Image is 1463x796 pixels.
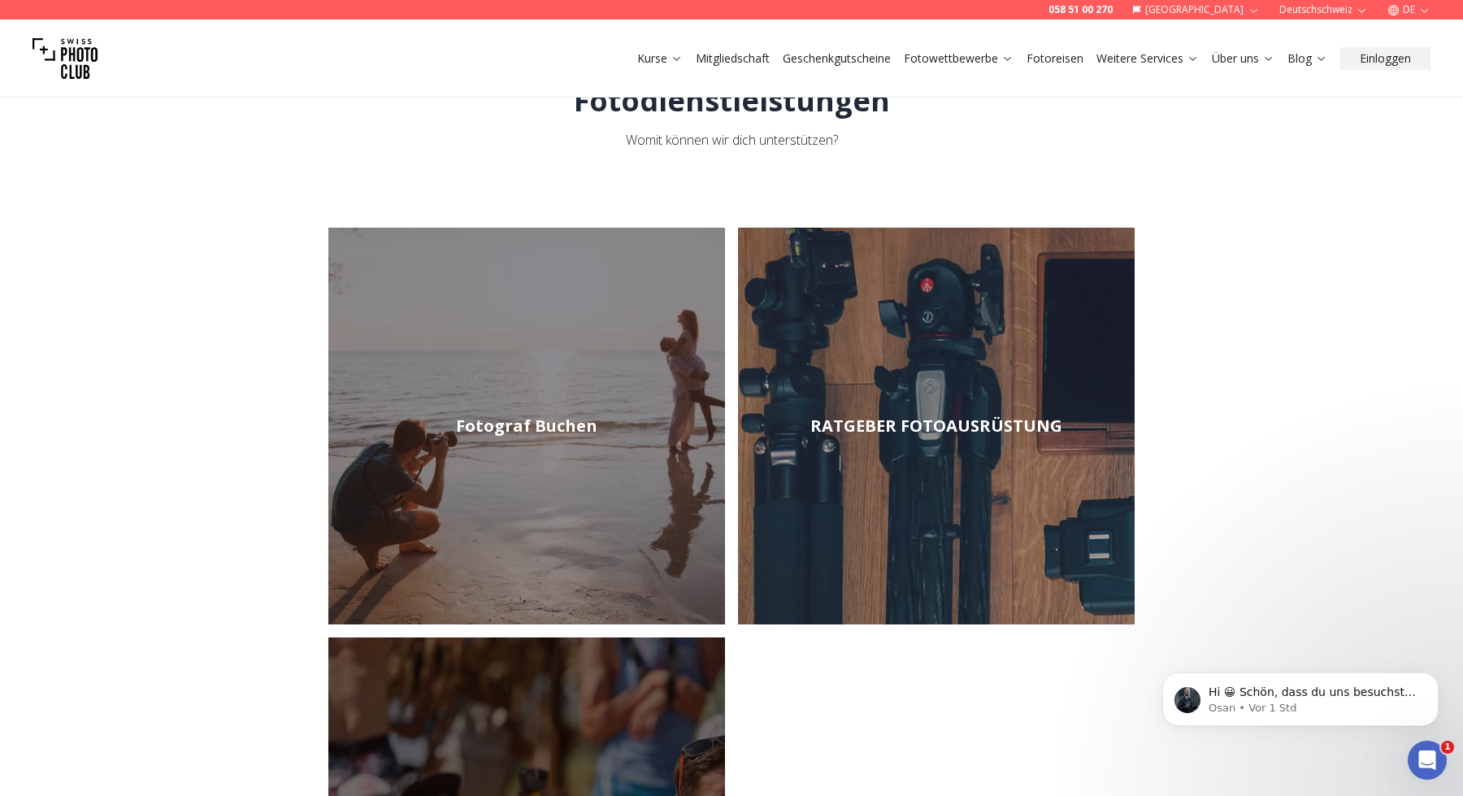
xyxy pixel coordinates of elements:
span: Womit können wir dich unterstützen? [626,131,838,149]
button: Fotowettbewerbe [897,47,1020,70]
a: Mitgliedschaft [696,50,770,67]
img: Swiss photo club [33,26,98,91]
button: Fotoreisen [1020,47,1090,70]
a: Weitere Services [1096,50,1199,67]
button: Über uns [1205,47,1281,70]
iframe: Intercom notifications Nachricht [1138,638,1463,752]
button: Blog [1281,47,1334,70]
a: 058 51 00 270 [1048,3,1113,16]
button: Weitere Services [1090,47,1205,70]
img: Fotograf Buchen [328,228,725,624]
a: Blog [1287,50,1327,67]
span: 1 [1441,741,1454,754]
h2: RATGEBER FOTOAUSRÜSTUNG [810,415,1062,437]
a: Fotoreisen [1027,50,1083,67]
h1: Fotodienstleistungen [574,85,890,117]
a: RATGEBER FOTOAUSRÜSTUNG [738,228,1135,624]
button: Kurse [631,47,689,70]
a: Geschenkgutscheine [783,50,891,67]
a: Fotowettbewerbe [904,50,1014,67]
a: Kurse [637,50,683,67]
iframe: Intercom live chat [1408,741,1447,780]
a: Über uns [1212,50,1274,67]
button: Geschenkgutscheine [776,47,897,70]
h2: Fotograf Buchen [456,415,597,437]
button: Mitgliedschaft [689,47,776,70]
button: Einloggen [1340,47,1430,70]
